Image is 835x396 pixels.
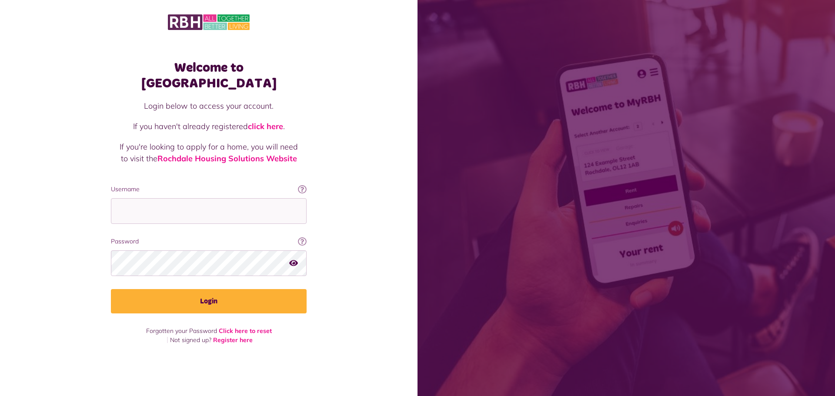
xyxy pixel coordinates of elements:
[170,336,211,344] span: Not signed up?
[111,237,307,246] label: Password
[146,327,217,335] span: Forgotten your Password
[111,185,307,194] label: Username
[120,141,298,164] p: If you're looking to apply for a home, you will need to visit the
[111,289,307,313] button: Login
[157,153,297,163] a: Rochdale Housing Solutions Website
[168,13,250,31] img: MyRBH
[219,327,272,335] a: Click here to reset
[111,60,307,91] h1: Welcome to [GEOGRAPHIC_DATA]
[213,336,253,344] a: Register here
[248,121,283,131] a: click here
[120,100,298,112] p: Login below to access your account.
[120,120,298,132] p: If you haven't already registered .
